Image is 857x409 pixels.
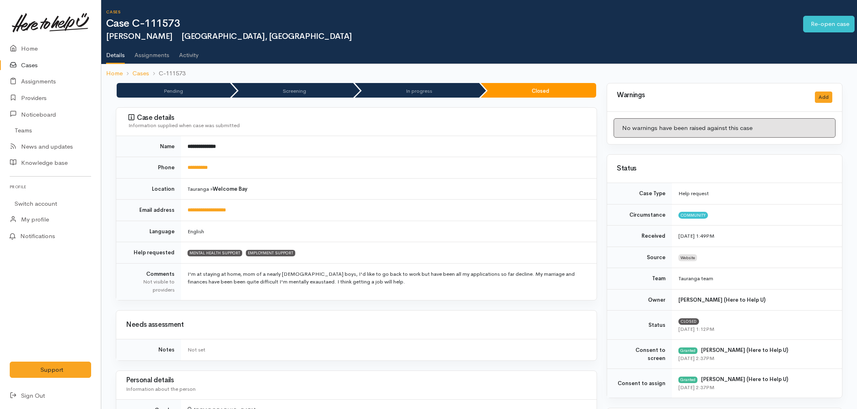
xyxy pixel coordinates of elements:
[101,64,857,83] nav: breadcrumb
[355,83,479,98] li: In progress
[188,250,242,256] span: MENTAL HEALTH SUPPORT
[188,346,587,354] div: Not set
[116,242,181,264] td: Help requested
[607,226,672,247] td: Received
[607,369,672,398] td: Consent to assign
[116,200,181,221] td: Email address
[213,185,247,192] b: Welcome Bay
[678,254,697,261] span: Website
[678,296,765,303] b: [PERSON_NAME] (Here to Help U)
[128,121,587,130] div: Information supplied when case was submitted
[232,83,353,98] li: Screening
[106,32,803,41] h2: [PERSON_NAME]
[678,325,832,333] div: [DATE] 1:12PM
[815,92,832,103] button: Add
[134,41,169,64] a: Assignments
[128,114,587,122] h3: Case details
[607,311,672,340] td: Status
[106,10,803,14] h6: Cases
[106,69,123,78] a: Home
[116,136,181,157] td: Name
[116,339,181,360] td: Notes
[678,275,713,282] span: Tauranga team
[678,232,714,239] time: [DATE] 1:49PM
[179,41,198,64] a: Activity
[117,83,230,98] li: Pending
[607,183,672,204] td: Case Type
[607,289,672,311] td: Owner
[607,340,672,369] td: Consent to screen
[701,376,788,383] b: [PERSON_NAME] (Here to Help U)
[106,41,125,64] a: Details
[132,69,149,78] a: Cases
[126,377,587,384] h3: Personal details
[116,157,181,179] td: Phone
[106,18,803,30] h1: Case C-111573
[481,83,596,98] li: Closed
[126,321,587,329] h3: Needs assessment
[116,221,181,242] td: Language
[678,318,699,325] span: Closed
[672,183,842,204] td: Help request
[607,204,672,226] td: Circumstance
[149,69,185,78] li: C-111573
[116,178,181,200] td: Location
[614,118,836,138] div: No warnings have been raised against this case
[678,347,697,354] div: Granted
[617,92,805,99] h3: Warnings
[701,347,788,354] b: [PERSON_NAME] (Here to Help U)
[678,377,697,383] div: Granted
[803,16,855,32] a: Re-open case
[10,362,91,378] button: Support
[607,247,672,268] td: Source
[678,354,832,362] div: [DATE] 2:37PM
[678,383,832,392] div: [DATE] 2:37PM
[10,181,91,192] h6: Profile
[188,185,247,192] span: Tauranga »
[181,263,597,300] td: I'm at staying at home, mom of a nearly [DEMOGRAPHIC_DATA] boys, I'd like to go back to work but ...
[126,278,175,294] div: Not visible to providers
[246,250,295,256] span: EMPLOYMENT SUPPORT
[126,386,196,392] span: Information about the person
[607,268,672,290] td: Team
[116,263,181,300] td: Comments
[181,221,597,242] td: English
[617,165,832,173] h3: Status
[678,212,708,218] span: Community
[177,31,352,41] span: [GEOGRAPHIC_DATA], [GEOGRAPHIC_DATA]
